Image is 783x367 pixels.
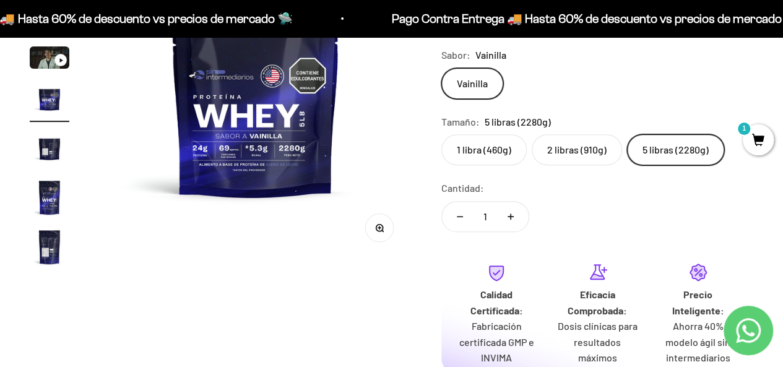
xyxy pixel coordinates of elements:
[30,79,69,122] button: Ir al artículo 4
[441,47,470,63] legend: Sabor:
[470,288,522,316] strong: Calidad Certificada:
[556,318,638,366] p: Dosis clínicas para resultados máximos
[568,288,627,316] strong: Eficacia Comprobada:
[30,227,69,267] img: Proteína Whey - Vainilla
[442,202,478,231] button: Reducir cantidad
[672,288,724,316] strong: Precio Inteligente:
[441,114,480,130] legend: Tamaño:
[30,227,69,270] button: Ir al artículo 7
[30,128,69,171] button: Ir al artículo 5
[441,180,484,196] label: Cantidad:
[737,121,751,136] mark: 1
[30,79,69,118] img: Proteína Whey - Vainilla
[30,46,69,72] button: Ir al artículo 3
[30,178,69,217] img: Proteína Whey - Vainilla
[30,128,69,168] img: Proteína Whey - Vainilla
[456,318,537,366] p: Fabricación certificada GMP e INVIMA
[485,114,551,130] span: 5 libras (2280g)
[657,318,738,366] p: Ahorra 40% modelo ágil sin intermediarios
[475,47,506,63] span: Vainilla
[493,202,529,231] button: Aumentar cantidad
[743,134,774,148] a: 1
[30,178,69,221] button: Ir al artículo 6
